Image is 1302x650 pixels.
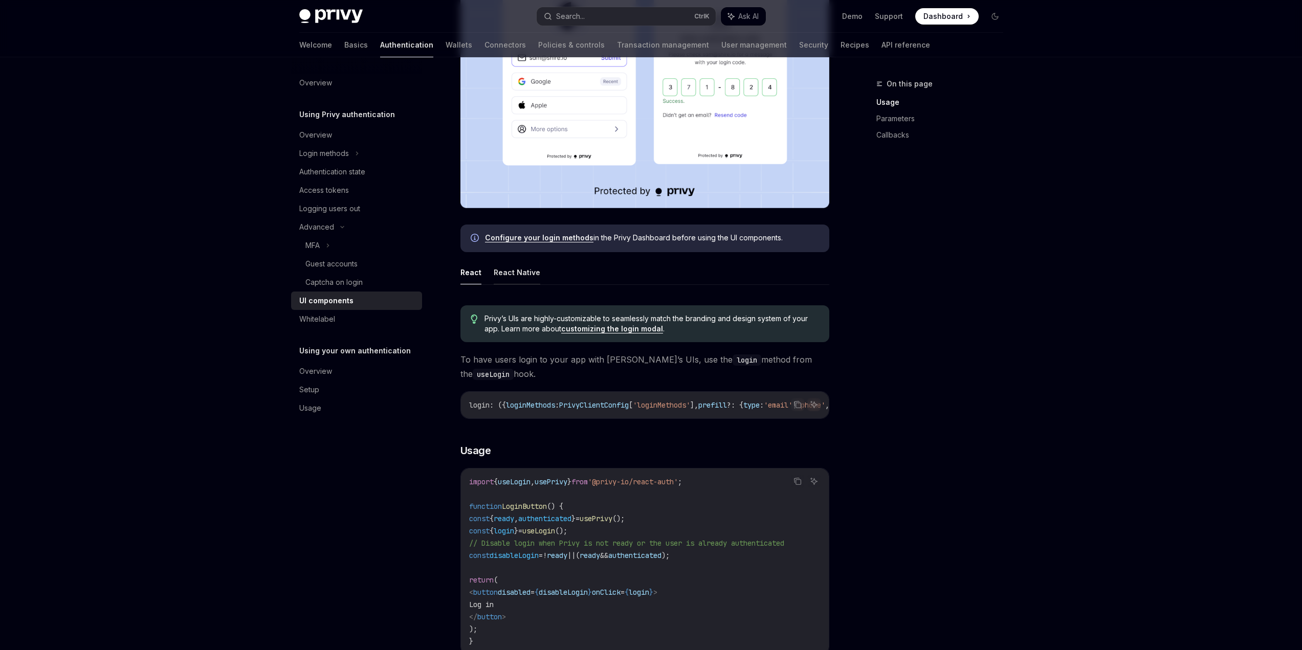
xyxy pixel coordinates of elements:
[576,514,580,523] span: =
[633,400,690,410] span: 'loginMethods'
[555,400,559,410] span: :
[490,400,506,410] span: : ({
[538,33,605,57] a: Policies & controls
[592,588,621,597] span: onClick
[380,33,433,57] a: Authentication
[580,551,600,560] span: ready
[514,514,518,523] span: ,
[694,12,710,20] span: Ctrl K
[807,398,821,411] button: Ask AI
[738,11,759,21] span: Ask AI
[469,637,473,646] span: }
[571,477,588,486] span: from
[561,324,663,333] a: customizing the login modal
[484,313,819,334] span: Privy’s UIs are highly-customizable to seamlessly match the branding and design system of your ap...
[588,477,678,486] span: '@privy-io/react-auth'
[629,588,649,597] span: login
[498,588,531,597] span: disabled
[471,234,481,244] svg: Info
[760,400,764,410] span: :
[733,354,761,366] code: login
[494,260,540,284] button: React Native
[299,108,395,121] h5: Using Privy authentication
[305,276,363,288] div: Captcha on login
[567,477,571,486] span: }
[617,33,709,57] a: Transaction management
[299,365,332,377] div: Overview
[987,8,1003,25] button: Toggle dark mode
[473,369,514,380] code: useLogin
[661,551,670,560] span: );
[876,110,1011,127] a: Parameters
[299,345,411,357] h5: Using your own authentication
[460,352,829,381] span: To have users login to your app with [PERSON_NAME]’s UIs, use the method from the hook.
[547,551,567,560] span: ready
[547,502,563,511] span: () {
[539,551,543,560] span: =
[915,8,979,25] a: Dashboard
[299,203,360,215] div: Logging users out
[299,9,363,24] img: dark logo
[344,33,368,57] a: Basics
[588,588,592,597] span: }
[522,526,555,535] span: useLogin
[518,526,522,535] span: =
[807,475,821,488] button: Ask AI
[841,33,869,57] a: Recipes
[469,400,490,410] span: login
[490,551,539,560] span: disableLogin
[629,400,633,410] span: [
[531,588,535,597] span: =
[446,33,472,57] a: Wallets
[299,147,349,160] div: Login methods
[291,310,422,328] a: Whitelabel
[567,551,576,560] span: ||
[469,526,490,535] span: const
[518,514,571,523] span: authenticated
[299,402,321,414] div: Usage
[291,255,422,273] a: Guest accounts
[305,258,358,270] div: Guest accounts
[881,33,930,57] a: API reference
[764,400,792,410] span: 'email'
[469,600,494,609] span: Log in
[469,502,502,511] span: function
[469,477,494,486] span: import
[535,477,567,486] span: usePrivy
[621,588,625,597] span: =
[494,477,498,486] span: {
[608,551,661,560] span: authenticated
[539,588,588,597] span: disableLogin
[291,163,422,181] a: Authentication state
[600,551,608,560] span: &&
[791,475,804,488] button: Copy the contents from the code block
[291,362,422,380] a: Overview
[612,514,625,523] span: ();
[649,588,653,597] span: }
[460,443,491,458] span: Usage
[460,260,481,284] button: React
[923,11,963,21] span: Dashboard
[625,588,629,597] span: {
[299,313,335,325] div: Whitelabel
[469,624,477,634] span: );
[678,477,682,486] span: ;
[291,199,422,218] a: Logging users out
[490,526,494,535] span: {
[698,400,727,410] span: prefill
[535,588,539,597] span: {
[299,221,334,233] div: Advanced
[485,233,819,243] span: in the Privy Dashboard before using the UI components.
[576,551,580,560] span: (
[305,239,320,252] div: MFA
[690,400,698,410] span: ],
[799,33,828,57] a: Security
[580,514,612,523] span: usePrivy
[494,514,514,523] span: ready
[559,400,629,410] span: PrivyClientConfig
[514,526,518,535] span: }
[727,400,743,410] span: ?: {
[502,502,547,511] span: LoginButton
[825,400,829,410] span: ,
[485,233,593,242] a: Configure your login methods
